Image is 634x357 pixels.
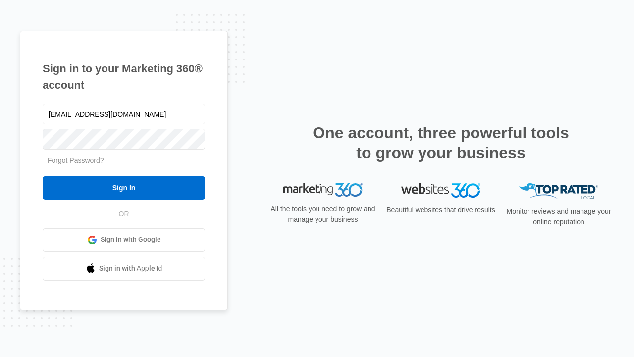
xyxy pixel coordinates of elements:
[385,205,496,215] p: Beautiful websites that drive results
[43,228,205,252] a: Sign in with Google
[310,123,572,163] h2: One account, three powerful tools to grow your business
[401,183,480,198] img: Websites 360
[43,257,205,281] a: Sign in with Apple Id
[43,104,205,124] input: Email
[101,235,161,245] span: Sign in with Google
[267,204,378,225] p: All the tools you need to grow and manage your business
[43,60,205,93] h1: Sign in to your Marketing 360® account
[99,263,162,274] span: Sign in with Apple Id
[283,183,363,197] img: Marketing 360
[112,209,136,219] span: OR
[48,156,104,164] a: Forgot Password?
[503,206,614,227] p: Monitor reviews and manage your online reputation
[519,183,598,200] img: Top Rated Local
[43,176,205,200] input: Sign In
